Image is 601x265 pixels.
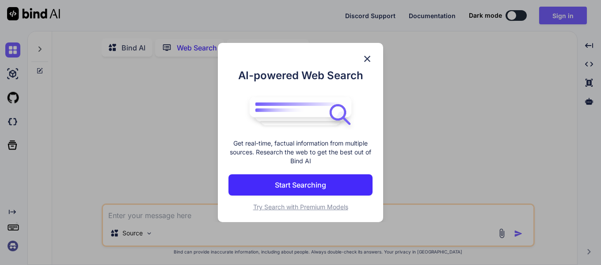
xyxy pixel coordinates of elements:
[228,68,373,84] h1: AI-powered Web Search
[275,180,326,190] p: Start Searching
[253,203,348,211] span: Try Search with Premium Models
[362,54,373,64] img: close
[228,174,373,196] button: Start Searching
[243,92,358,131] img: bind logo
[228,139,373,165] p: Get real-time, factual information from multiple sources. Research the web to get the best out of...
